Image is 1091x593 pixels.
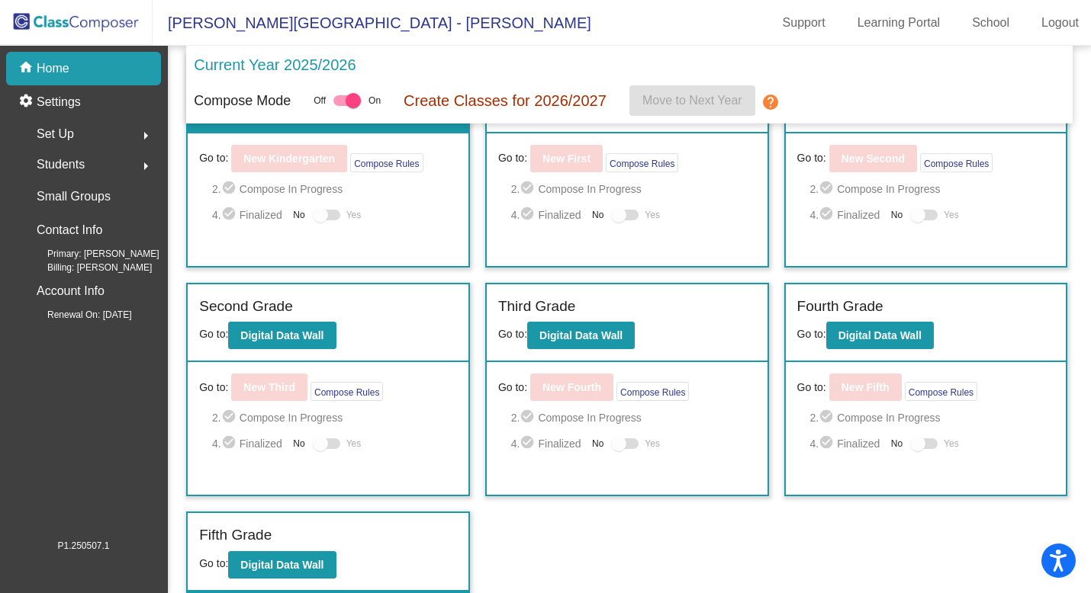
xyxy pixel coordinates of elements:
[1029,11,1091,35] a: Logout
[228,551,336,579] button: Digital Data Wall
[797,328,826,340] span: Go to:
[346,434,362,453] span: Yes
[243,152,335,165] b: New Kindergarten
[346,206,362,224] span: Yes
[819,409,837,427] mat-icon: check_circle
[645,434,660,453] span: Yes
[199,296,293,318] label: Second Grade
[199,150,228,166] span: Go to:
[616,382,689,401] button: Compose Rules
[905,382,977,401] button: Compose Rules
[37,93,81,111] p: Settings
[542,152,591,165] b: New First
[530,373,613,401] button: New Fourth
[311,382,383,401] button: Compose Rules
[511,409,756,427] span: 2. Compose In Progress
[231,145,347,172] button: New Kindergarten
[293,437,304,450] span: No
[819,434,837,453] mat-icon: check_circle
[542,381,601,393] b: New Fourth
[498,380,527,396] span: Go to:
[23,261,152,274] span: Billing: [PERSON_NAME]
[771,11,838,35] a: Support
[530,145,603,172] button: New First
[826,322,934,349] button: Digital Data Wall
[221,206,240,224] mat-icon: check_circle
[944,206,959,224] span: Yes
[838,329,922,341] b: Digital Data Wall
[350,153,423,172] button: Compose Rules
[498,296,575,318] label: Third Grade
[819,180,837,198] mat-icon: check_circle
[199,524,272,547] label: Fifth Grade
[592,437,603,450] span: No
[37,154,85,175] span: Students
[527,322,635,349] button: Digital Data Wall
[511,434,584,453] span: 4. Finalized
[240,329,323,341] b: Digital Data Wall
[511,180,756,198] span: 2. Compose In Progress
[18,93,37,111] mat-icon: settings
[23,308,131,322] span: Renewal On: [DATE]
[891,208,903,222] span: No
[520,409,538,427] mat-icon: check_circle
[797,150,826,166] span: Go to:
[37,123,74,145] span: Set Up
[797,380,826,396] span: Go to:
[194,53,356,76] p: Current Year 2025/2026
[592,208,603,222] span: No
[645,206,660,224] span: Yes
[809,180,1054,198] span: 2. Compose In Progress
[212,206,285,224] span: 4. Finalized
[314,94,326,107] span: Off
[194,91,291,111] p: Compose Mode
[842,381,890,393] b: New Fifth
[243,381,295,393] b: New Third
[629,85,755,116] button: Move to Next Year
[18,59,37,78] mat-icon: home
[498,328,527,340] span: Go to:
[228,322,336,349] button: Digital Data Wall
[37,186,111,207] p: Small Groups
[845,11,953,35] a: Learning Portal
[153,11,591,35] span: [PERSON_NAME][GEOGRAPHIC_DATA] - [PERSON_NAME]
[137,127,155,145] mat-icon: arrow_right
[240,559,323,571] b: Digital Data Wall
[520,434,538,453] mat-icon: check_circle
[539,329,623,341] b: Digital Data Wall
[809,409,1054,427] span: 2. Compose In Progress
[809,434,883,453] span: 4. Finalized
[520,180,538,198] mat-icon: check_circle
[37,280,105,302] p: Account Info
[212,180,457,198] span: 2. Compose In Progress
[511,206,584,224] span: 4. Finalized
[829,145,917,172] button: New Second
[404,89,607,112] p: Create Classes for 2026/2027
[199,328,228,340] span: Go to:
[891,437,903,450] span: No
[368,94,381,107] span: On
[231,373,307,401] button: New Third
[37,220,102,241] p: Contact Info
[819,206,837,224] mat-icon: check_circle
[137,157,155,175] mat-icon: arrow_right
[37,59,69,78] p: Home
[199,380,228,396] span: Go to:
[809,206,883,224] span: 4. Finalized
[960,11,1022,35] a: School
[842,152,905,165] b: New Second
[944,434,959,453] span: Yes
[221,409,240,427] mat-icon: check_circle
[212,434,285,453] span: 4. Finalized
[23,247,159,261] span: Primary: [PERSON_NAME]
[498,150,527,166] span: Go to:
[221,434,240,453] mat-icon: check_circle
[920,153,993,172] button: Compose Rules
[606,153,678,172] button: Compose Rules
[520,206,538,224] mat-icon: check_circle
[293,208,304,222] span: No
[221,180,240,198] mat-icon: check_circle
[829,373,902,401] button: New Fifth
[642,94,742,107] span: Move to Next Year
[761,93,780,111] mat-icon: help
